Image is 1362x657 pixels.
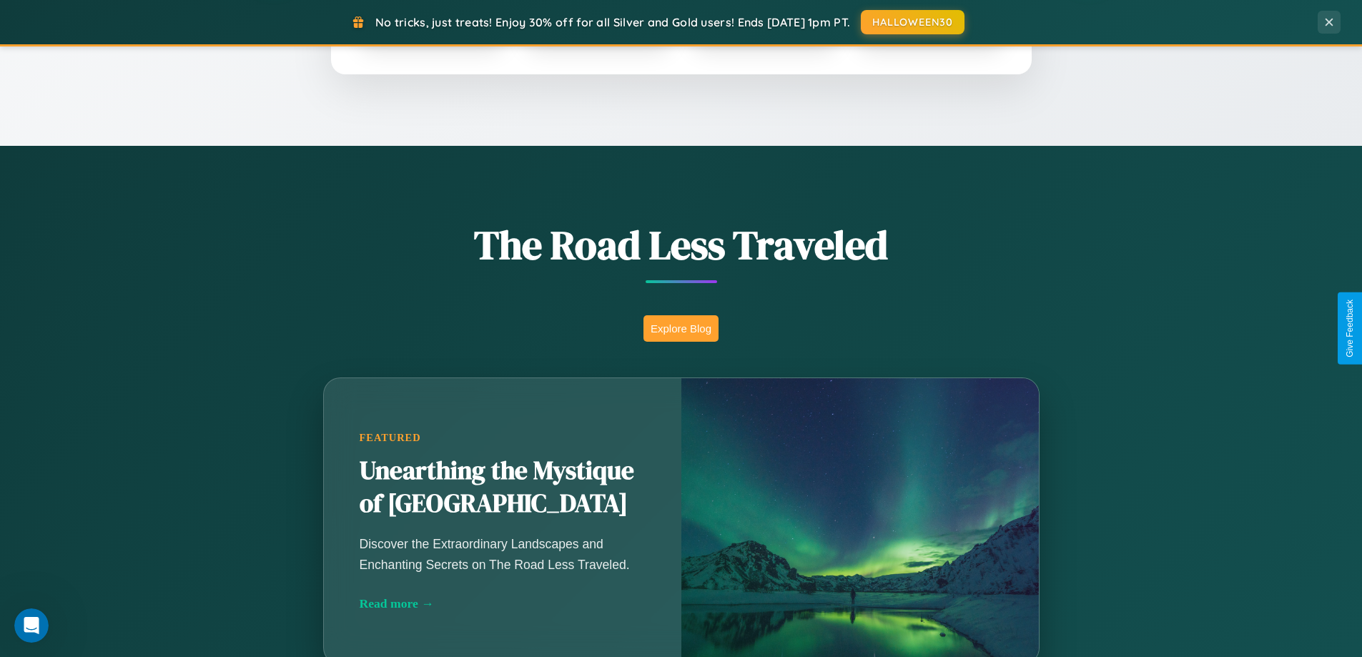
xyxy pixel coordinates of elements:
button: HALLOWEEN30 [861,10,964,34]
p: Discover the Extraordinary Landscapes and Enchanting Secrets on The Road Less Traveled. [360,534,646,574]
h1: The Road Less Traveled [252,217,1110,272]
div: Give Feedback [1345,300,1355,357]
div: Featured [360,432,646,444]
button: Explore Blog [643,315,719,342]
div: Read more → [360,596,646,611]
h2: Unearthing the Mystique of [GEOGRAPHIC_DATA] [360,455,646,520]
span: No tricks, just treats! Enjoy 30% off for all Silver and Gold users! Ends [DATE] 1pm PT. [375,15,850,29]
iframe: Intercom live chat [14,608,49,643]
